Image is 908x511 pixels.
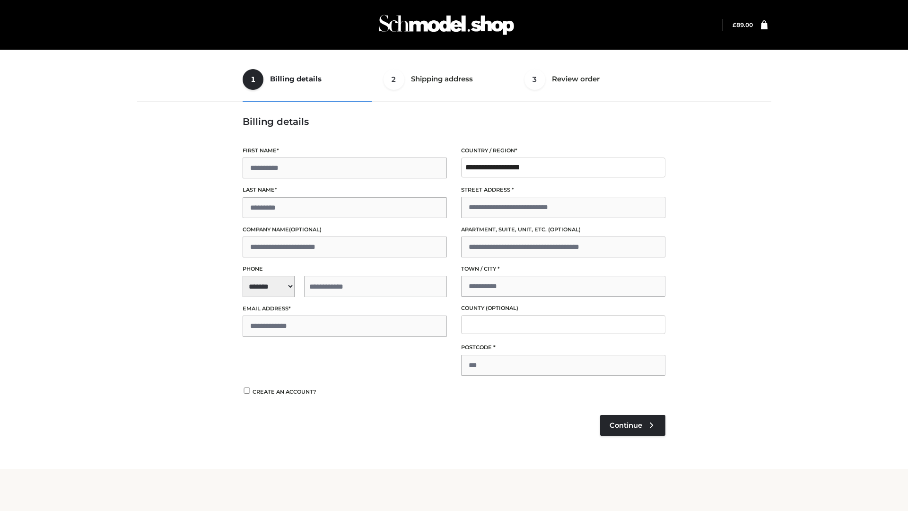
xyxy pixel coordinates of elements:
[461,304,665,313] label: County
[243,116,665,127] h3: Billing details
[486,305,518,311] span: (optional)
[461,225,665,234] label: Apartment, suite, unit, etc.
[243,225,447,234] label: Company name
[243,146,447,155] label: First name
[289,226,322,233] span: (optional)
[461,264,665,273] label: Town / City
[243,264,447,273] label: Phone
[243,185,447,194] label: Last name
[461,343,665,352] label: Postcode
[548,226,581,233] span: (optional)
[733,21,753,28] a: £89.00
[610,421,642,430] span: Continue
[461,185,665,194] label: Street address
[461,146,665,155] label: Country / Region
[375,6,517,44] img: Schmodel Admin 964
[600,415,665,436] a: Continue
[733,21,753,28] bdi: 89.00
[243,388,251,394] input: Create an account?
[243,304,447,313] label: Email address
[253,388,316,395] span: Create an account?
[733,21,736,28] span: £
